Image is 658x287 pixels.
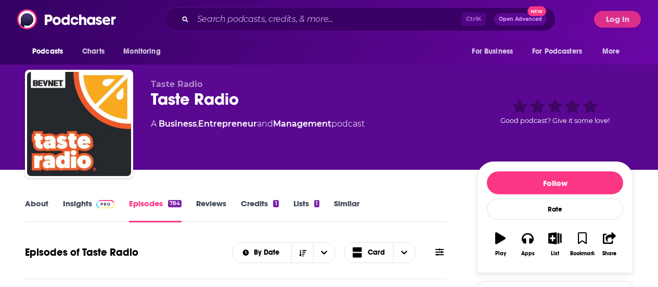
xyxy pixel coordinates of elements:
button: List [541,226,569,263]
a: Episodes784 [129,198,182,222]
span: Good podcast? Give it some love! [500,117,610,124]
a: Charts [75,42,111,61]
a: Entrepreneur [198,119,257,129]
span: Open Advanced [499,17,542,22]
div: 784 [168,200,182,207]
div: A podcast [151,118,365,130]
button: open menu [25,42,76,61]
span: For Podcasters [532,44,582,59]
button: Follow [487,171,623,194]
span: Podcasts [32,44,63,59]
button: Apps [514,226,541,263]
div: Share [602,251,616,257]
div: Play [495,251,506,257]
button: open menu [595,42,633,61]
button: open menu [313,243,335,263]
h2: Choose List sort [232,242,336,263]
div: Bookmark [570,251,595,257]
span: Charts [82,44,105,59]
button: open menu [525,42,597,61]
button: Sort Direction [291,243,313,263]
img: Taste Radio [27,72,131,176]
button: Play [487,226,514,263]
span: and [257,119,273,129]
a: Management [273,119,331,129]
input: Search podcasts, credits, & more... [193,11,461,28]
div: Rate [487,198,623,220]
span: Monitoring [123,44,160,59]
button: open menu [116,42,174,61]
span: New [527,6,546,16]
h1: Episodes of Taste Radio [25,246,138,259]
div: Apps [521,251,535,257]
div: Search podcasts, credits, & more... [164,7,556,31]
a: Similar [334,198,359,222]
button: Choose View [344,242,416,263]
div: 1 [273,200,278,207]
a: Business [159,119,197,129]
div: 1 [314,200,319,207]
span: More [602,44,620,59]
button: Open AdvancedNew [494,13,547,26]
button: Log In [594,11,641,28]
button: open menu [465,42,526,61]
img: Podchaser - Follow, Share and Rate Podcasts [17,9,117,29]
div: List [551,251,559,257]
span: , [197,119,198,129]
span: Ctrl K [461,13,486,26]
a: About [25,198,48,222]
span: For Business [472,44,513,59]
span: Taste Radio [151,79,202,89]
span: Card [368,249,385,256]
button: open menu [233,249,291,256]
button: Share [596,226,623,263]
a: Lists1 [293,198,319,222]
div: Good podcast? Give it some love! [477,79,633,144]
button: Bookmark [569,226,596,263]
img: Podchaser Pro [96,200,114,208]
a: Credits1 [241,198,278,222]
a: InsightsPodchaser Pro [63,198,114,222]
span: By Date [254,249,283,256]
a: Reviews [196,198,226,222]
